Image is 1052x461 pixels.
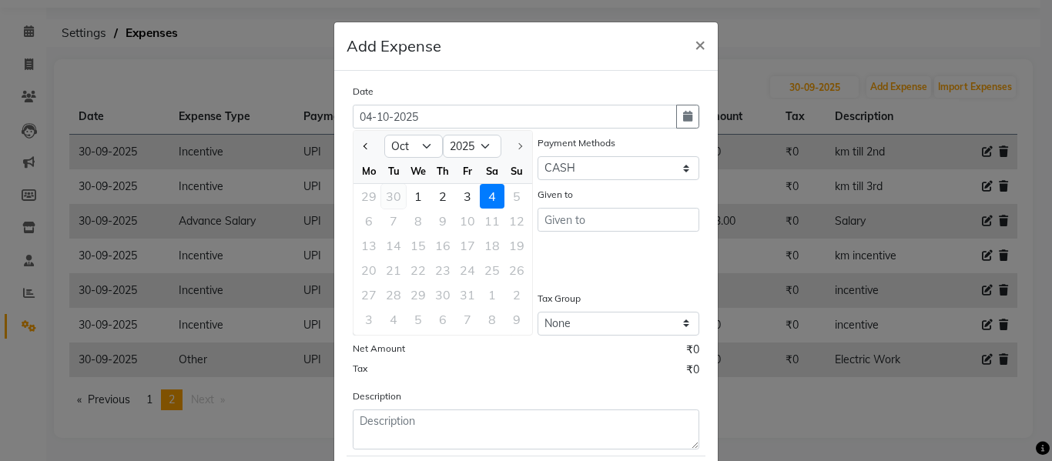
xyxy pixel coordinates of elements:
[538,136,615,150] label: Payment Methods
[353,85,374,99] label: Date
[357,159,381,183] div: Mo
[431,184,455,209] div: 2
[682,22,718,65] button: Close
[357,184,381,209] div: Monday, September 29, 2025
[538,292,581,306] label: Tax Group
[480,184,504,209] div: Saturday, October 4, 2025
[695,32,705,55] span: ×
[455,159,480,183] div: Fr
[431,184,455,209] div: Thursday, October 2, 2025
[357,184,381,209] div: 29
[360,134,373,159] button: Previous month
[381,184,406,209] div: 30
[504,159,529,183] div: Su
[384,135,443,158] select: Select month
[353,362,367,376] label: Tax
[538,188,573,202] label: Given to
[353,342,405,356] label: Net Amount
[431,159,455,183] div: Th
[381,184,406,209] div: Tuesday, September 30, 2025
[455,184,480,209] div: Friday, October 3, 2025
[347,35,441,58] h5: Add Expense
[686,362,699,382] span: ₹0
[353,389,401,403] label: Description
[443,135,501,158] select: Select year
[455,184,480,209] div: 3
[406,184,431,209] div: 1
[406,184,431,209] div: Wednesday, October 1, 2025
[406,159,431,183] div: We
[538,208,699,232] input: Given to
[686,342,699,362] span: ₹0
[480,184,504,209] div: 4
[381,159,406,183] div: Tu
[480,159,504,183] div: Sa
